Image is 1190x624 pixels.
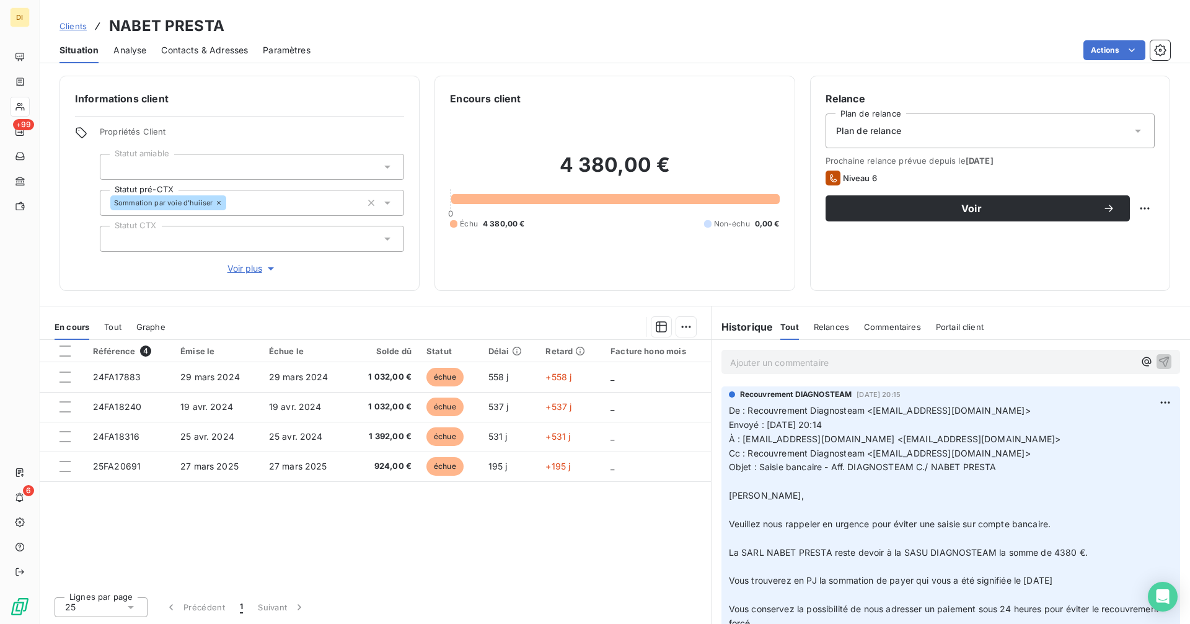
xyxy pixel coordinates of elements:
[610,461,614,471] span: _
[712,319,773,334] h6: Historique
[488,346,531,356] div: Délai
[113,44,146,56] span: Analyse
[826,195,1130,221] button: Voir
[426,346,474,356] div: Statut
[740,389,852,400] span: Recouvrement DIAGNOSTEAM
[358,460,412,473] span: 924,00 €
[180,346,254,356] div: Émise le
[358,371,412,383] span: 1 032,00 €
[966,156,994,166] span: [DATE]
[714,218,750,230] span: Non-échu
[157,594,232,620] button: Précédent
[826,156,1155,166] span: Prochaine relance prévue depuis le
[610,431,614,442] span: _
[59,44,99,56] span: Situation
[460,218,478,230] span: Échu
[936,322,984,332] span: Portail client
[729,434,1060,444] span: À : [EMAIL_ADDRESS][DOMAIN_NAME] <[EMAIL_ADDRESS][DOMAIN_NAME]>
[269,431,323,442] span: 25 avr. 2024
[100,262,404,275] button: Voir plus
[226,197,236,208] input: Ajouter une valeur
[161,44,248,56] span: Contacts & Adresses
[545,401,571,412] span: +537 j
[227,262,277,275] span: Voir plus
[450,153,779,190] h2: 4 380,00 €
[100,127,404,144] span: Propriétés Client
[269,401,322,412] span: 19 avr. 2024
[180,401,233,412] span: 19 avr. 2024
[180,431,234,442] span: 25 avr. 2024
[426,368,464,386] span: échue
[814,322,849,332] span: Relances
[75,91,404,106] h6: Informations client
[426,398,464,416] span: échue
[488,431,508,442] span: 531 j
[610,372,614,382] span: _
[180,372,240,382] span: 29 mars 2024
[755,218,780,230] span: 0,00 €
[23,485,34,496] span: 6
[93,431,139,442] span: 24FA18316
[610,346,703,356] div: Facture hono mois
[104,322,121,332] span: Tout
[426,457,464,476] span: échue
[545,461,570,471] span: +195 j
[488,401,509,412] span: 537 j
[136,322,165,332] span: Graphe
[358,401,412,413] span: 1 032,00 €
[110,161,120,172] input: Ajouter une valeur
[729,519,1051,529] span: Veuillez nous rappeler en urgence pour éviter une saisie sur compte bancaire.
[729,547,1088,558] span: La SARL NABET PRESTA reste devoir à la SASU DIAGNOSTEAM la somme de 4380 €.
[1083,40,1145,60] button: Actions
[729,448,1031,458] span: Cc : Recouvrement Diagnosteam <[EMAIL_ADDRESS][DOMAIN_NAME]>
[93,461,141,471] span: 25FA20691
[93,345,165,357] div: Référence
[1148,582,1178,612] div: Open Intercom Messenger
[545,431,570,442] span: +531 j
[488,372,509,382] span: 558 j
[545,372,571,382] span: +558 j
[836,125,901,137] span: Plan de relance
[114,199,213,207] span: Sommation par voie d'huiiser
[269,346,343,356] div: Échue le
[55,322,89,332] span: En cours
[729,419,822,430] span: Envoyé : [DATE] 20:14
[843,173,877,183] span: Niveau 6
[358,430,412,443] span: 1 392,00 €
[729,461,997,472] span: Objet : Saisie bancaire - Aff. DIAGNOSTEAM C./ NABET PRESTA
[488,461,508,471] span: 195 j
[358,346,412,356] div: Solde dû
[483,218,525,230] span: 4 380,00 €
[93,372,141,382] span: 24FA17883
[250,594,313,620] button: Suivant
[59,21,87,31] span: Clients
[240,601,243,613] span: 1
[263,44,311,56] span: Paramètres
[10,7,30,27] div: DI
[110,233,120,244] input: Ajouter une valeur
[857,391,901,398] span: [DATE] 20:15
[180,461,239,471] span: 27 mars 2025
[610,401,614,412] span: _
[780,322,799,332] span: Tout
[140,345,151,357] span: 4
[93,401,141,412] span: 24FA18240
[232,594,250,620] button: 1
[65,601,76,613] span: 25
[59,20,87,32] a: Clients
[13,119,34,130] span: +99
[448,208,453,218] span: 0
[545,346,596,356] div: Retard
[840,203,1103,213] span: Voir
[729,575,1053,586] span: Vous trouverez en PJ la sommation de payer qui vous a été signifiée le [DATE]
[426,427,464,446] span: échue
[450,91,521,106] h6: Encours client
[10,597,30,617] img: Logo LeanPay
[269,461,327,471] span: 27 mars 2025
[109,15,224,37] h3: NABET PRESTA
[729,405,1031,416] span: De : Recouvrement Diagnosteam <[EMAIL_ADDRESS][DOMAIN_NAME]>
[729,490,804,501] span: [PERSON_NAME],
[269,372,328,382] span: 29 mars 2024
[826,91,1155,106] h6: Relance
[864,322,921,332] span: Commentaires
